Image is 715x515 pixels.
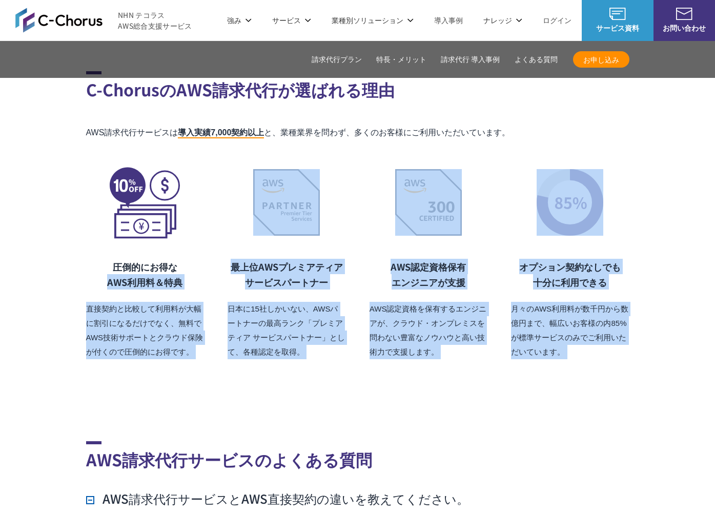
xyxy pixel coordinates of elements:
h2: AWS請求代行サービスのよくある質問 [86,441,629,471]
span: お問い合わせ [653,23,715,33]
a: お申し込み [573,51,629,68]
img: 85% [537,169,603,236]
img: AWS総合支援サービス C-Chorus サービス資料 [609,8,626,20]
a: 請求代行 導入事例 [441,54,500,65]
h2: C-ChorusのAWS請求代行が選ばれる理由 [86,71,629,101]
h3: オプション契約なしでも 十分に利用できる [511,259,629,290]
p: 強み [227,15,252,26]
span: サービス資料 [582,23,653,33]
p: 業種別ソリューション [332,15,414,26]
p: ナレッジ [483,15,522,26]
span: NHN テコラス AWS総合支援サービス [118,10,192,31]
h3: AWS請求代行サービスとAWS直接契約の違いを教えてください。 [86,490,469,507]
img: お問い合わせ [676,8,692,20]
img: AWS 300 CERTIFIED [395,169,462,236]
h3: 圧倒的にお得な AWS利用料 ＆特典 [86,259,204,290]
h3: AWS認定資格保有 エンジニアが支援 [370,259,487,290]
a: よくある質問 [515,54,558,65]
mark: 導入実績7,000契約以上 [178,128,264,138]
h3: 最上位AWSプレミアティア サービスパートナー [228,259,345,290]
a: 請求代行プラン [312,54,362,65]
a: AWS総合支援サービス C-Chorus NHN テコラスAWS総合支援サービス [15,8,192,32]
p: 直接契約と比較して利用料が大幅に割引になるだけでなく、無料でAWS技術サポートとクラウド保険が付くので圧倒的にお得です。 [86,302,204,359]
p: AWS認定資格を保有するエンジニアが、クラウド・オンプレミスを問わない豊富なノウハウと高い技術力で支援します。 [370,302,487,359]
p: 日本に15社しかいない、AWSパートナーの最高ランク「プレミアティア サービスパートナー」として、各種認定を取得。 [228,302,345,359]
a: ログイン [543,15,571,26]
span: お申し込み [573,54,629,65]
img: AWS総合支援サービス C-Chorus [15,8,103,32]
p: サービス [272,15,311,26]
a: 特長・メリット [376,54,426,65]
p: AWS請求代行サービスは と、業種業界を問わず、多くのお客様にご利用いただいています。 [86,126,629,140]
img: AWS利用料10%OFF [109,166,181,239]
img: AWS Premier Tier Services [253,169,320,236]
p: 月々のAWS利用料が数千円から数億円まで、幅広いお客様の内85%が標準サービスのみでご利用いただいています。 [511,302,629,359]
a: 導入事例 [434,15,463,26]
